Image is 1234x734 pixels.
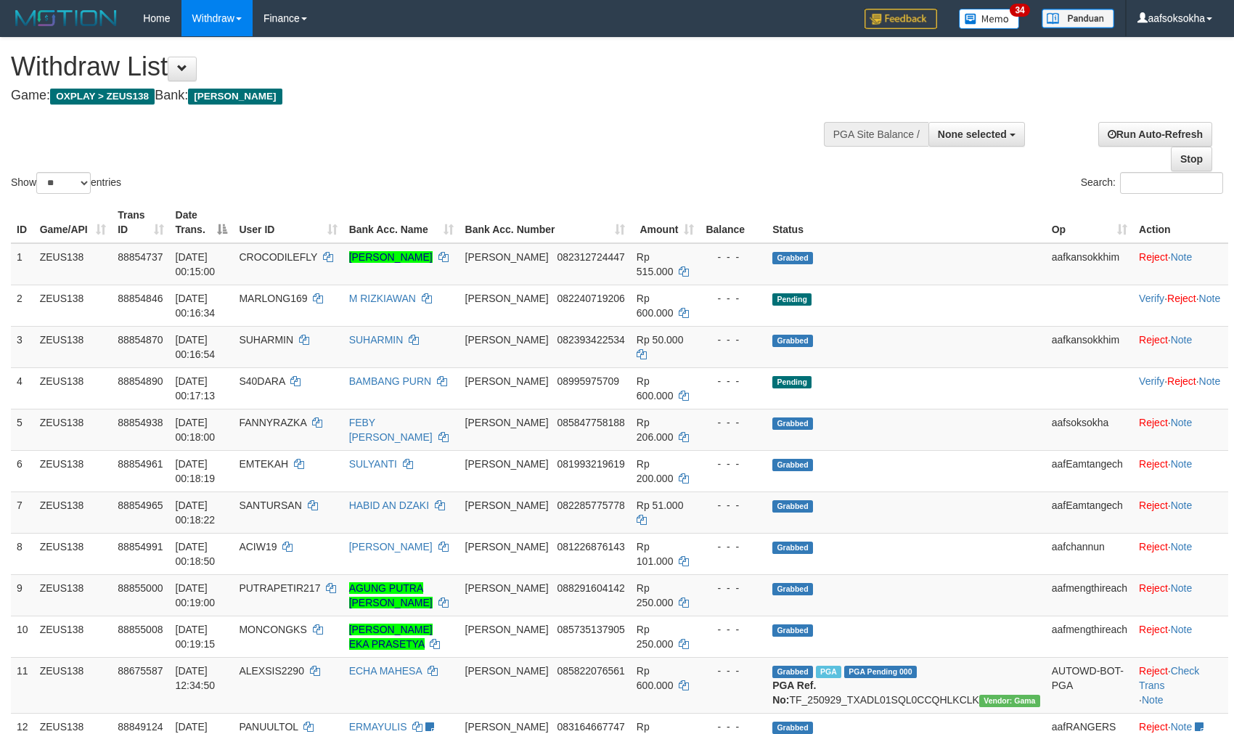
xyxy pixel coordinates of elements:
a: Note [1171,624,1193,635]
td: aafmengthireach [1046,616,1133,657]
div: - - - [706,622,761,637]
span: [PERSON_NAME] [465,458,549,470]
td: · · [1133,285,1228,326]
div: - - - [706,333,761,347]
span: Copy 085822076561 to clipboard [557,665,624,677]
h4: Game: Bank: [11,89,808,103]
a: Note [1171,582,1193,594]
th: User ID: activate to sort column ascending [233,202,343,243]
td: aafmengthireach [1046,574,1133,616]
span: [DATE] 00:18:50 [176,541,216,567]
div: - - - [706,457,761,471]
a: Note [1171,499,1193,511]
th: Balance [700,202,767,243]
td: ZEUS138 [34,533,113,574]
td: 8 [11,533,34,574]
span: Rp 200.000 [637,458,674,484]
td: ZEUS138 [34,409,113,450]
th: Bank Acc. Number: activate to sort column ascending [459,202,631,243]
span: Grabbed [772,500,813,513]
span: [DATE] 00:17:13 [176,375,216,401]
td: 9 [11,574,34,616]
div: - - - [706,250,761,264]
span: [DATE] 00:15:00 [176,251,216,277]
img: MOTION_logo.png [11,7,121,29]
span: Grabbed [772,252,813,264]
div: - - - [706,664,761,678]
span: Rp 101.000 [637,541,674,567]
a: Note [1171,417,1193,428]
a: HABID AN DZAKI [349,499,429,511]
span: Copy 082285775778 to clipboard [557,499,624,511]
span: [DATE] 00:18:00 [176,417,216,443]
a: Note [1199,375,1221,387]
span: EMTEKAH [239,458,288,470]
td: ZEUS138 [34,450,113,492]
td: ZEUS138 [34,657,113,713]
th: Date Trans.: activate to sort column descending [170,202,234,243]
span: Grabbed [772,624,813,637]
a: SULYANTI [349,458,397,470]
td: 4 [11,367,34,409]
th: Action [1133,202,1228,243]
td: TF_250929_TXADL01SQL0CCQHLKCLK [767,657,1046,713]
a: Note [1199,293,1221,304]
a: M RIZKIAWAN [349,293,416,304]
span: Rp 250.000 [637,624,674,650]
span: 88675587 [118,665,163,677]
a: [PERSON_NAME] [349,541,433,552]
img: Feedback.jpg [865,9,937,29]
span: 88855008 [118,624,163,635]
span: Grabbed [772,417,813,430]
span: [PERSON_NAME] [465,624,549,635]
span: Copy 085735137905 to clipboard [557,624,624,635]
a: Verify [1139,293,1164,304]
td: · [1133,409,1228,450]
a: Reject [1139,541,1168,552]
span: Copy 082240719206 to clipboard [557,293,624,304]
span: ALEXSIS2290 [239,665,304,677]
span: [DATE] 00:16:54 [176,334,216,360]
span: 88854961 [118,458,163,470]
td: aafsoksokha [1046,409,1133,450]
span: OXPLAY > ZEUS138 [50,89,155,105]
span: 88854938 [118,417,163,428]
span: [DATE] 00:19:15 [176,624,216,650]
span: [DATE] 00:18:19 [176,458,216,484]
span: Copy 082312724447 to clipboard [557,251,624,263]
h1: Withdraw List [11,52,808,81]
span: [PERSON_NAME] [465,665,549,677]
span: [PERSON_NAME] [465,499,549,511]
span: Rp 50.000 [637,334,684,346]
td: ZEUS138 [34,367,113,409]
button: None selected [928,122,1025,147]
span: Pending [772,376,812,388]
span: 88854965 [118,499,163,511]
span: Grabbed [772,335,813,347]
span: Grabbed [772,722,813,734]
span: None selected [938,129,1007,140]
td: 11 [11,657,34,713]
span: ACIW19 [239,541,277,552]
img: panduan.png [1042,9,1114,28]
span: 88854870 [118,334,163,346]
span: Grabbed [772,459,813,471]
span: SUHARMIN [239,334,293,346]
span: [PERSON_NAME] [188,89,282,105]
a: AGUNG PUTRA [PERSON_NAME] [349,582,433,608]
td: · [1133,616,1228,657]
a: SUHARMIN [349,334,404,346]
td: · [1133,326,1228,367]
span: 34 [1010,4,1029,17]
th: ID [11,202,34,243]
a: Stop [1171,147,1212,171]
span: [DATE] 00:19:00 [176,582,216,608]
a: Reject [1167,293,1196,304]
span: Copy 081993219619 to clipboard [557,458,624,470]
a: Note [1171,541,1193,552]
b: PGA Ref. No: [772,680,816,706]
td: ZEUS138 [34,492,113,533]
a: Reject [1139,624,1168,635]
span: Pending [772,293,812,306]
td: 6 [11,450,34,492]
